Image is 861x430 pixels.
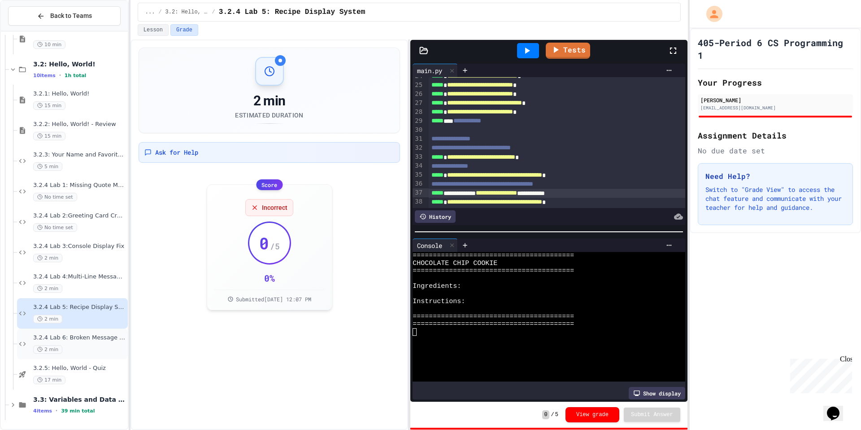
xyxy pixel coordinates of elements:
[413,152,424,161] div: 33
[542,410,549,419] span: 0
[415,210,456,223] div: History
[33,101,65,110] span: 15 min
[413,99,424,108] div: 27
[413,135,424,143] div: 31
[256,179,283,190] div: Score
[413,260,497,267] span: CHOCOLATE CHIP COOKIE
[33,376,65,384] span: 17 min
[33,151,126,159] span: 3.2.3: Your Name and Favorite Movie
[413,188,424,197] div: 37
[270,240,280,252] span: / 5
[413,298,465,305] span: Instructions:
[158,9,161,16] span: /
[33,121,126,128] span: 3.2.2: Hello, World! - Review
[33,212,126,220] span: 3.2.4 Lab 2:Greeting Card Creator
[413,239,458,252] div: Console
[33,273,126,281] span: 3.2.4 Lab 4:Multi-Line Message Board
[413,66,447,75] div: main.py
[705,171,845,182] h3: Need Help?
[413,241,447,250] div: Console
[145,9,155,16] span: ...
[262,203,287,212] span: Incorrect
[551,411,554,418] span: /
[413,161,424,170] div: 34
[33,284,62,293] span: 2 min
[631,411,673,418] span: Submit Answer
[413,90,424,99] div: 26
[413,81,424,90] div: 25
[235,111,303,120] div: Estimated Duration
[33,395,126,404] span: 3.3: Variables and Data Types
[170,24,198,36] button: Grade
[212,9,215,16] span: /
[555,411,558,418] span: 5
[33,60,126,68] span: 3.2: Hello, World!
[264,272,275,284] div: 0 %
[61,408,95,414] span: 39 min total
[33,90,126,98] span: 3.2.1: Hello, World!
[33,182,126,189] span: 3.2.4 Lab 1: Missing Quote Marks
[236,295,311,303] span: Submitted [DATE] 12:07 PM
[413,170,424,179] div: 35
[413,282,461,290] span: Ingredients:
[155,148,198,157] span: Ask for Help
[33,345,62,354] span: 2 min
[33,162,62,171] span: 5 min
[235,93,303,109] div: 2 min
[219,7,365,17] span: 3.2.4 Lab 5: Recipe Display System
[33,193,77,201] span: No time set
[33,304,126,311] span: 3.2.4 Lab 5: Recipe Display System
[413,108,424,117] div: 28
[33,243,126,250] span: 3.2.4 Lab 3:Console Display Fix
[33,132,65,140] span: 15 min
[698,129,853,142] h2: Assignment Details
[698,76,853,89] h2: Your Progress
[138,24,169,36] button: Lesson
[33,223,77,232] span: No time set
[697,4,725,24] div: My Account
[33,73,56,78] span: 10 items
[33,254,62,262] span: 2 min
[629,387,685,400] div: Show display
[698,36,853,61] h1: 405-Period 6 CS Programming 1
[33,40,65,49] span: 10 min
[50,11,92,21] span: Back to Teams
[413,143,424,152] div: 32
[413,179,424,188] div: 36
[33,408,52,414] span: 4 items
[546,43,590,59] a: Tests
[8,6,121,26] button: Back to Teams
[33,315,62,323] span: 2 min
[4,4,62,57] div: Chat with us now!Close
[56,407,57,414] span: •
[165,9,209,16] span: 3.2: Hello, World!
[413,313,574,321] span: ========================================
[413,126,424,135] div: 30
[413,197,424,206] div: 38
[823,394,852,421] iframe: chat widget
[413,321,574,328] span: ========================================
[59,72,61,79] span: •
[705,185,845,212] p: Switch to "Grade View" to access the chat feature and communicate with your teacher for help and ...
[787,355,852,393] iframe: chat widget
[700,104,850,111] div: [EMAIL_ADDRESS][DOMAIN_NAME]
[33,334,126,342] span: 3.2.4 Lab 6: Broken Message System
[413,267,574,275] span: ========================================
[565,407,619,422] button: View grade
[698,145,853,156] div: No due date set
[624,408,680,422] button: Submit Answer
[700,96,850,104] div: [PERSON_NAME]
[413,64,458,77] div: main.py
[65,73,87,78] span: 1h total
[413,117,424,126] div: 29
[33,365,126,372] span: 3.2.5: Hello, World - Quiz
[413,252,574,260] span: ========================================
[259,234,269,252] span: 0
